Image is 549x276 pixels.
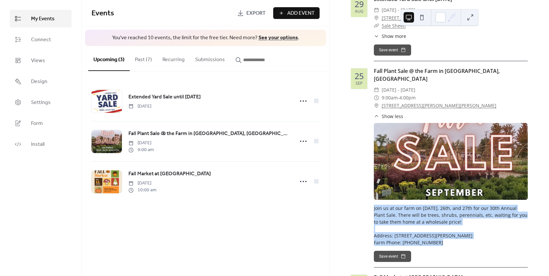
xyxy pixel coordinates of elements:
div: ​ [374,113,379,120]
button: Past (7) [130,46,157,70]
a: Connect [10,31,72,48]
span: Fall Market at [GEOGRAPHIC_DATA] [128,170,211,178]
div: ​ [374,22,379,30]
button: Recurring [157,46,190,70]
a: Form [10,114,72,132]
a: Settings [10,94,72,111]
div: Aug [355,9,363,14]
a: Sale Sheet! [382,23,406,29]
span: [DATE] - [DATE] [382,6,415,14]
span: You've reached 10 events, the limit for the free tier. Need more? . [91,34,320,42]
span: [DATE] - [DATE] [382,86,415,94]
div: ​ [374,94,379,102]
div: ​ [374,102,379,110]
span: [DATE] [128,180,157,187]
div: Sep [356,81,363,86]
span: - [398,94,399,102]
div: ​ [374,33,379,40]
span: Settings [31,99,51,107]
span: Fall Plant Sale @ the Farm in [GEOGRAPHIC_DATA], [GEOGRAPHIC_DATA] [128,130,290,138]
span: Events [91,6,114,21]
span: My Events [31,15,55,23]
a: Views [10,52,72,69]
button: ​Show less [374,113,403,120]
button: ​Show more [374,33,406,40]
a: Export [232,7,271,19]
a: Fall Market at [GEOGRAPHIC_DATA] [128,170,211,178]
div: ​ [374,14,379,22]
div: Fall Plant Sale @ the Farm in [GEOGRAPHIC_DATA], [GEOGRAPHIC_DATA] [374,67,528,83]
span: Connect [31,36,51,44]
a: [STREET_ADDRESS] [382,14,423,22]
a: Install [10,135,72,153]
span: Install [31,141,44,148]
span: 9:00 am [128,147,154,153]
span: Show more [382,33,406,40]
div: ​ [374,86,379,94]
span: Form [31,120,43,128]
a: [STREET_ADDRESS][PERSON_NAME][PERSON_NAME] [382,102,496,110]
button: Upcoming (3) [88,46,130,71]
a: Fall Plant Sale @ the Farm in [GEOGRAPHIC_DATA], [GEOGRAPHIC_DATA] [128,129,290,138]
span: [DATE] [128,140,154,147]
button: Save event [374,44,411,56]
div: Join us at our farm on [DATE], 26th, and 27th for our 30th Annual Plant Sale. There will be trees... [374,205,528,246]
button: Submissions [190,46,230,70]
a: See your options [258,33,298,43]
span: 9:00am [382,94,398,102]
span: Show less [382,113,403,120]
a: Extended Yard Sale until [DATE] [128,93,201,101]
span: 10:00 am [128,187,157,194]
div: ​ [374,6,379,14]
span: [DATE] [128,103,151,110]
button: Save event [374,251,411,262]
a: My Events [10,10,72,27]
div: 25 [355,72,364,80]
span: Export [246,9,266,17]
span: 4:00pm [399,94,416,102]
a: Design [10,73,72,90]
span: Design [31,78,47,86]
span: Views [31,57,45,65]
